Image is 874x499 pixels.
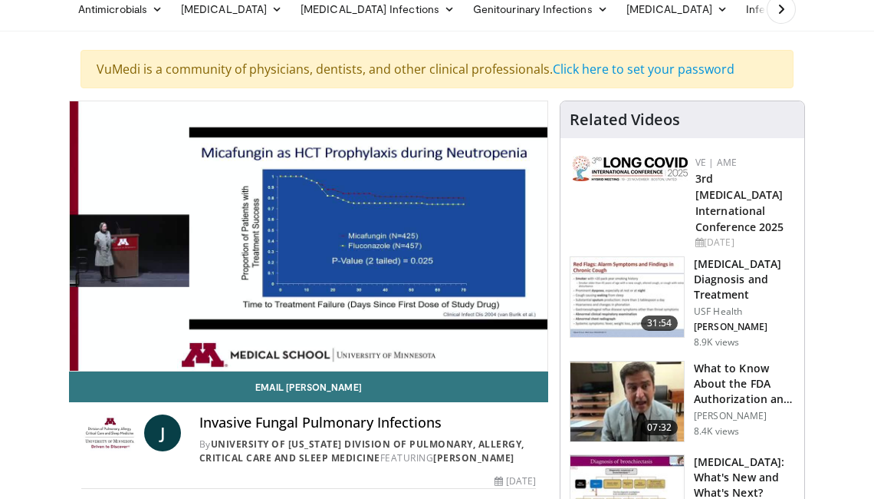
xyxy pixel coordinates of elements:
video-js: Video Player [70,101,547,371]
img: a2792a71-925c-4fc2-b8ef-8d1b21aec2f7.png.150x105_q85_autocrop_double_scale_upscale_version-0.2.jpg [573,156,688,181]
p: USF Health [694,306,795,318]
a: [PERSON_NAME] [433,451,514,464]
img: 912d4c0c-18df-4adc-aa60-24f51820003e.150x105_q85_crop-smart_upscale.jpg [570,257,684,337]
div: By FEATURING [199,438,536,465]
p: 8.9K views [694,336,739,349]
img: University of Minnesota Division of Pulmonary, Allergy, Critical Care and Sleep Medicine [81,415,138,451]
a: 3rd [MEDICAL_DATA] International Conference 2025 [695,171,784,234]
span: 07:32 [641,420,678,435]
a: VE | AME [695,156,737,169]
p: [PERSON_NAME] [694,410,795,422]
a: Click here to set your password [553,61,734,78]
h4: Related Videos [570,111,680,129]
a: University of [US_STATE] Division of Pulmonary, Allergy, Critical Care and Sleep Medicine [199,438,524,464]
div: [DATE] [495,474,536,488]
img: a1e50555-b2fd-4845-bfdc-3eac51376964.150x105_q85_crop-smart_upscale.jpg [570,362,684,441]
a: 31:54 [MEDICAL_DATA] Diagnosis and Treatment USF Health [PERSON_NAME] 8.9K views [570,256,795,349]
p: [PERSON_NAME] [694,321,795,333]
a: Email [PERSON_NAME] [69,372,548,402]
p: 8.4K views [694,425,739,438]
h4: Invasive Fungal Pulmonary Infections [199,415,536,431]
h3: What to Know About the FDA Authorization and Approval of Updated COV… [694,361,795,407]
a: J [144,415,181,451]
div: [DATE] [695,236,792,249]
h3: [MEDICAL_DATA] Diagnosis and Treatment [694,256,795,302]
div: VuMedi is a community of physicians, dentists, and other clinical professionals. [80,50,793,88]
a: 07:32 What to Know About the FDA Authorization and Approval of Updated COV… [PERSON_NAME] 8.4K views [570,361,795,442]
span: 31:54 [641,316,678,331]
